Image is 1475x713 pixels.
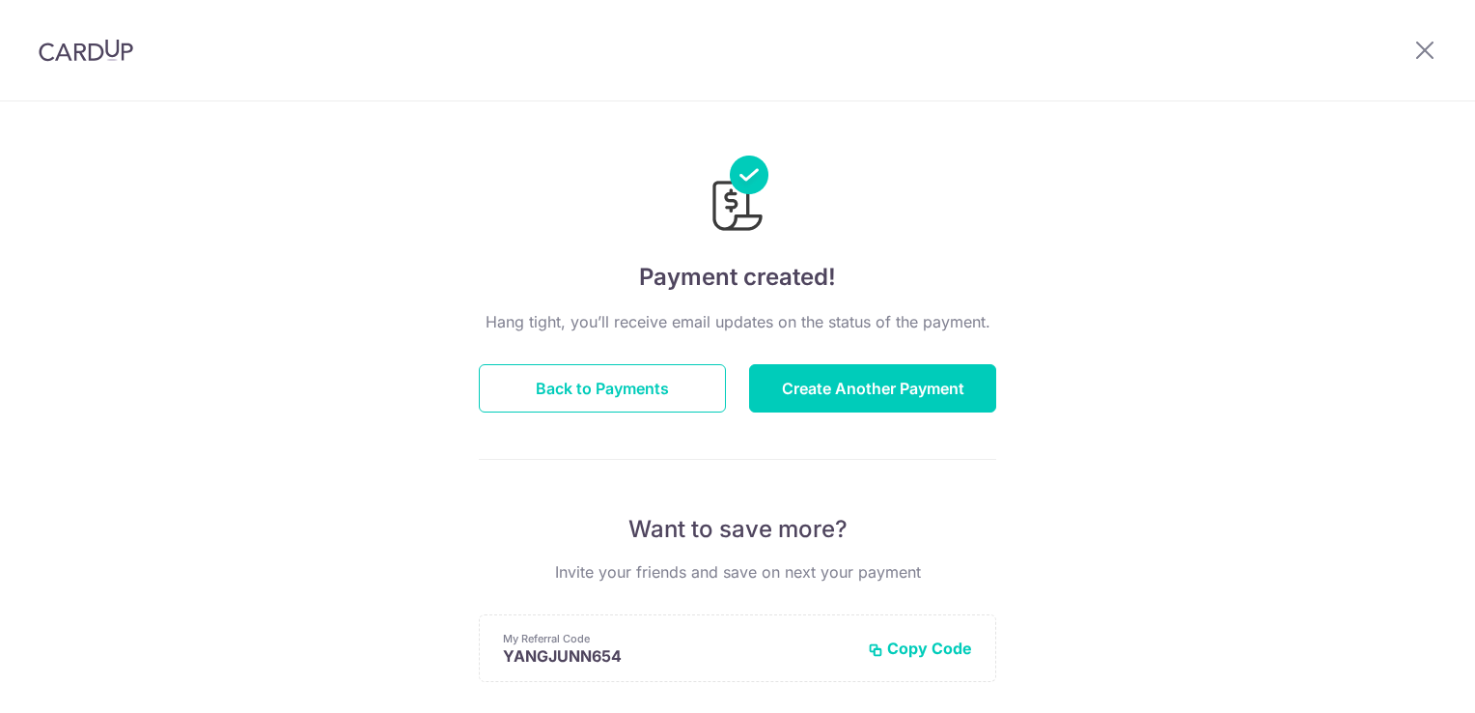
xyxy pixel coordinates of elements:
img: Payments [707,156,768,237]
p: Invite your friends and save on next your payment [479,560,996,584]
p: My Referral Code [503,631,852,646]
p: Want to save more? [479,514,996,545]
button: Back to Payments [479,364,726,413]
button: Create Another Payment [749,364,996,413]
button: Copy Code [868,639,972,658]
p: YANGJUNN654 [503,646,852,666]
h4: Payment created! [479,260,996,295]
p: Hang tight, you’ll receive email updates on the status of the payment. [479,310,996,333]
img: CardUp [39,39,133,62]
